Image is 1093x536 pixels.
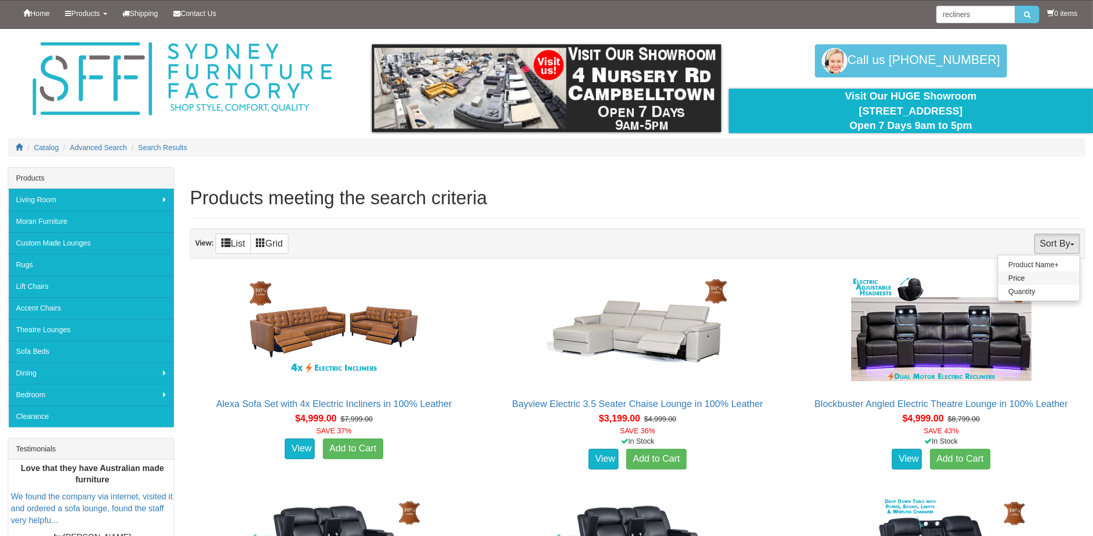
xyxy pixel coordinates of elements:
[8,297,174,319] a: Accent Chairs
[166,1,224,26] a: Contact Us
[892,449,922,469] a: View
[340,415,372,423] del: $7,999.00
[323,438,383,459] a: Add to Cart
[737,89,1085,133] div: Visit Our HUGE Showroom [STREET_ADDRESS] Open 7 Days 9am to 5pm
[285,438,315,459] a: View
[8,254,174,275] a: Rugs
[814,399,1068,409] a: Blockbuster Angled Electric Theatre Lounge in 100% Leather
[115,1,166,26] a: Shipping
[372,44,721,132] img: showroom.gif
[71,9,100,18] span: Products
[998,285,1080,298] a: Quantity
[11,493,173,525] a: We found the company via internet, visited it and ordered a sofa lounge, found the staff very hel...
[8,210,174,232] a: Moran Furniture
[195,239,214,247] strong: View:
[15,1,57,26] a: Home
[924,427,959,435] font: SAVE 43%
[70,143,127,152] a: Advanced Search
[8,384,174,405] a: Bedroom
[589,449,618,469] a: View
[644,415,676,423] del: $4,999.00
[8,189,174,210] a: Living Room
[849,275,1034,388] img: Blockbuster Angled Electric Theatre Lounge in 100% Leather
[8,438,174,460] div: Testimonials
[8,340,174,362] a: Sofa Beds
[936,6,1015,23] input: Site search
[626,449,687,469] a: Add to Cart
[1047,8,1078,19] li: 0 items
[57,1,115,26] a: Products
[1034,234,1080,254] button: Sort By
[998,258,1080,271] a: Product Name+
[8,405,174,427] a: Clearance
[216,234,251,254] a: List
[545,275,730,388] img: Bayview Electric 3.5 Seater Chaise Lounge in 100% Leather
[998,271,1080,285] a: Price
[241,275,427,388] img: Alexa Sofa Set with 4x Electric Incliners in 100% Leather
[138,143,187,152] a: Search Results
[27,39,337,119] img: Sydney Furniture Factory
[216,399,452,409] a: Alexa Sofa Set with 4x Electric Incliners in 100% Leather
[8,275,174,297] a: Lift Chairs
[21,464,164,484] b: Love that they have Australian made furniture
[8,319,174,340] a: Theatre Lounges
[948,415,980,423] del: $8,799.00
[8,232,174,254] a: Custom Made Lounges
[795,436,1087,446] div: In Stock
[620,427,655,435] font: SAVE 36%
[903,413,944,424] span: $4,999.00
[30,9,50,18] span: Home
[316,427,351,435] font: SAVE 37%
[8,362,174,384] a: Dining
[930,449,990,469] a: Add to Cart
[130,9,158,18] span: Shipping
[34,143,59,152] a: Catalog
[492,436,784,446] div: In Stock
[512,399,763,409] a: Bayview Electric 3.5 Seater Chaise Lounge in 100% Leather
[8,168,174,189] div: Products
[190,188,1085,208] h1: Products meeting the search criteria
[295,413,336,424] span: $4,999.00
[599,413,640,424] span: $3,199.00
[181,9,216,18] span: Contact Us
[250,234,288,254] a: Grid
